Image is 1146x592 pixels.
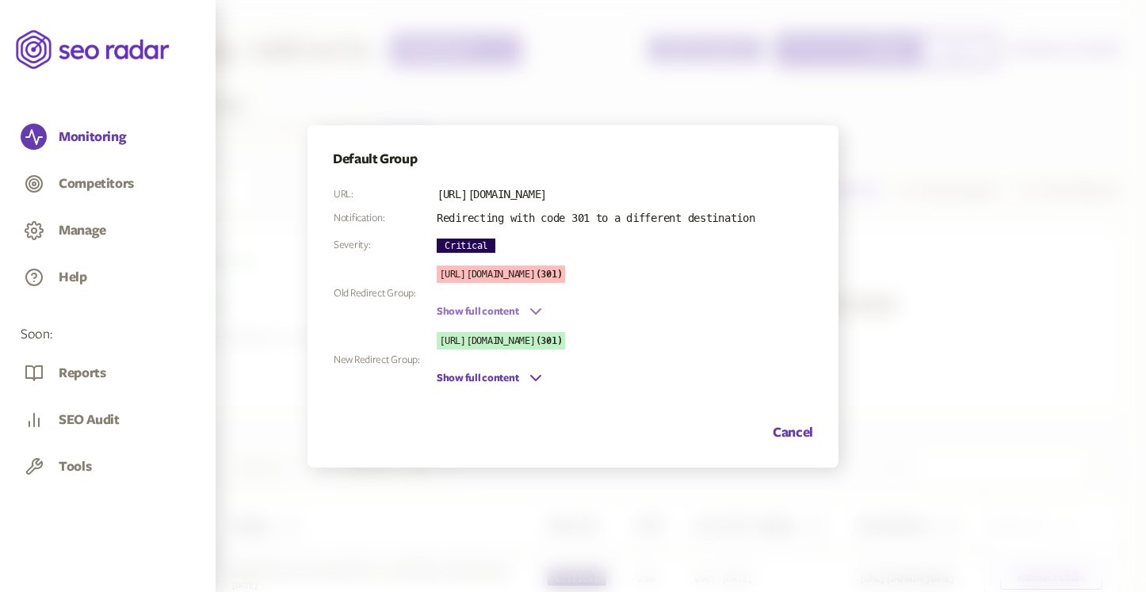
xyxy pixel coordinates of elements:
button: Monitoring [59,128,126,146]
th: Old Redirect Group: [333,265,436,322]
th: New Redirect Group: [333,331,436,388]
span: Critical [437,239,495,253]
th: Severity: [333,235,436,255]
button: Manage [59,222,106,239]
a: Competitors [21,170,195,201]
td: Redirecting with code 301 to a different destination [436,211,755,225]
button: Competitors [59,175,134,193]
th: Notification: [333,211,436,225]
th: URL: [333,187,436,201]
h4: Default Group [333,151,813,168]
button: Help [59,269,87,286]
b: (301) [536,269,563,280]
b: (301) [536,335,563,346]
button: Cancel [773,423,813,442]
td: [URL][DOMAIN_NAME] [436,187,755,201]
button: Show full content [437,369,545,388]
button: Show full content [437,302,545,321]
span: [URL][DOMAIN_NAME] [437,265,565,283]
span: Soon: [21,326,195,344]
span: [URL][DOMAIN_NAME] [437,332,565,349]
